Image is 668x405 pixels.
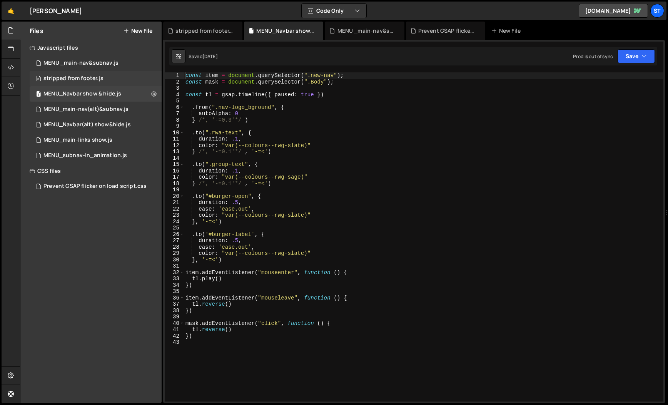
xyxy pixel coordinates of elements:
[124,28,152,34] button: New File
[165,295,184,301] div: 36
[202,53,218,60] div: [DATE]
[165,212,184,219] div: 23
[165,244,184,251] div: 28
[165,130,184,136] div: 10
[302,4,366,18] button: Code Only
[165,282,184,289] div: 34
[20,163,162,179] div: CSS files
[165,98,184,104] div: 5
[165,308,184,314] div: 38
[2,2,20,20] a: 🤙
[165,263,184,269] div: 31
[30,132,162,148] div: 16445/44745.js
[43,90,121,97] div: MENU_Navbar show & hide.js
[36,92,41,98] span: 1
[650,4,664,18] a: St
[165,123,184,130] div: 9
[165,326,184,333] div: 41
[30,27,43,35] h2: Files
[30,102,162,117] div: 16445/45701.js
[165,257,184,263] div: 30
[43,106,129,113] div: MENU_main-nav(alt)&subnav.js
[337,27,395,35] div: MENU _main-nav&subnav.js
[165,276,184,282] div: 33
[618,49,655,63] button: Save
[43,121,131,128] div: MENU_Navbar(alt) show&hide.js
[165,117,184,124] div: 8
[30,148,162,163] div: 16445/44754.js
[573,53,613,60] div: Prod is out of sync
[256,27,314,35] div: MENU_Navbar show & hide.js
[30,71,162,86] div: 16445/45872.js
[165,110,184,117] div: 7
[165,142,184,149] div: 12
[165,231,184,238] div: 26
[165,225,184,231] div: 25
[165,168,184,174] div: 16
[165,149,184,155] div: 13
[579,4,648,18] a: [DOMAIN_NAME]
[165,250,184,257] div: 29
[165,136,184,142] div: 11
[36,76,41,82] span: 0
[189,53,218,60] div: Saved
[165,187,184,193] div: 19
[43,152,127,159] div: MENU_subnav-in_animation.js
[165,314,184,320] div: 39
[165,174,184,181] div: 17
[30,55,162,71] div: 16445/45050.js
[165,79,184,85] div: 2
[165,155,184,162] div: 14
[165,92,184,98] div: 4
[165,181,184,187] div: 18
[175,27,233,35] div: stripped from footer.js
[43,137,112,144] div: MENU_main-links show.js
[30,6,82,15] div: [PERSON_NAME]
[165,199,184,206] div: 21
[43,60,119,67] div: MENU _main-nav&subnav.js
[165,238,184,244] div: 27
[20,40,162,55] div: Javascript files
[165,193,184,200] div: 20
[43,75,104,82] div: stripped from footer.js
[418,27,476,35] div: Prevent GSAP flicker on load script.css
[491,27,524,35] div: New File
[165,269,184,276] div: 32
[43,183,147,190] div: Prevent GSAP flicker on load script.css
[165,85,184,92] div: 3
[165,72,184,79] div: 1
[165,104,184,111] div: 6
[165,333,184,340] div: 42
[165,320,184,327] div: 40
[165,288,184,295] div: 35
[30,117,162,132] div: 16445/45696.js
[165,219,184,225] div: 24
[165,206,184,213] div: 22
[30,179,162,194] div: 16445/45833.css
[165,161,184,168] div: 15
[165,339,184,346] div: 43
[165,301,184,308] div: 37
[30,86,162,102] div: 16445/44544.js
